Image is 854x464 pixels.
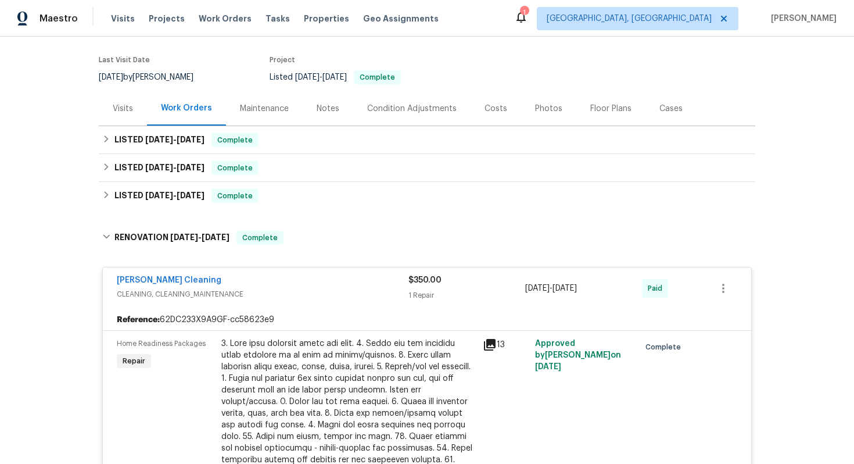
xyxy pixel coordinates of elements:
span: [DATE] [552,284,577,292]
span: Project [270,56,295,63]
span: [DATE] [177,163,204,172]
div: LISTED [DATE]-[DATE]Complete [99,126,755,154]
span: Listed [270,73,401,81]
span: CLEANING, CLEANING_MAINTENANCE [117,288,408,300]
span: Complete [645,341,686,353]
span: [DATE] [170,233,198,241]
span: [DATE] [535,363,561,371]
div: Cases [659,103,683,115]
div: Condition Adjustments [367,103,457,115]
span: [DATE] [202,233,229,241]
b: Reference: [117,314,160,326]
span: Complete [355,74,400,81]
span: [DATE] [145,135,173,144]
h6: LISTED [114,133,204,147]
h6: LISTED [114,161,204,175]
span: [DATE] [177,135,204,144]
span: Visits [111,13,135,24]
span: - [145,163,204,172]
span: [PERSON_NAME] [766,13,837,24]
span: - [170,233,229,241]
span: [DATE] [177,191,204,199]
h6: RENOVATION [114,231,229,245]
span: [DATE] [525,284,550,292]
span: - [525,283,577,294]
span: [DATE] [145,163,173,172]
span: Last Visit Date [99,56,150,63]
div: 1 Repair [408,290,525,301]
span: [GEOGRAPHIC_DATA], [GEOGRAPHIC_DATA] [547,13,712,24]
div: by [PERSON_NAME] [99,70,207,84]
span: Complete [238,232,282,244]
div: Costs [485,103,507,115]
div: Visits [113,103,133,115]
span: Complete [213,190,257,202]
div: Notes [317,103,339,115]
span: Projects [149,13,185,24]
span: $350.00 [408,276,442,284]
span: Work Orders [199,13,252,24]
div: Floor Plans [590,103,631,115]
span: Geo Assignments [363,13,439,24]
div: 62DC233X9A9GF-cc58623e9 [103,309,751,330]
div: Photos [535,103,562,115]
span: Properties [304,13,349,24]
span: Home Readiness Packages [117,340,206,347]
span: [DATE] [99,73,123,81]
h6: LISTED [114,189,204,203]
a: [PERSON_NAME] Cleaning [117,276,221,284]
span: [DATE] [322,73,347,81]
span: - [145,135,204,144]
span: [DATE] [145,191,173,199]
div: Work Orders [161,102,212,114]
span: [DATE] [295,73,320,81]
div: 13 [483,338,528,352]
span: - [145,191,204,199]
span: Repair [118,355,150,367]
div: RENOVATION [DATE]-[DATE]Complete [99,219,755,256]
span: - [295,73,347,81]
span: Complete [213,162,257,174]
div: LISTED [DATE]-[DATE]Complete [99,154,755,182]
span: Paid [648,283,667,294]
span: Maestro [40,13,78,24]
span: Approved by [PERSON_NAME] on [535,340,621,371]
span: Tasks [265,15,290,23]
div: 1 [520,7,528,19]
div: Maintenance [240,103,289,115]
span: Complete [213,134,257,146]
div: LISTED [DATE]-[DATE]Complete [99,182,755,210]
